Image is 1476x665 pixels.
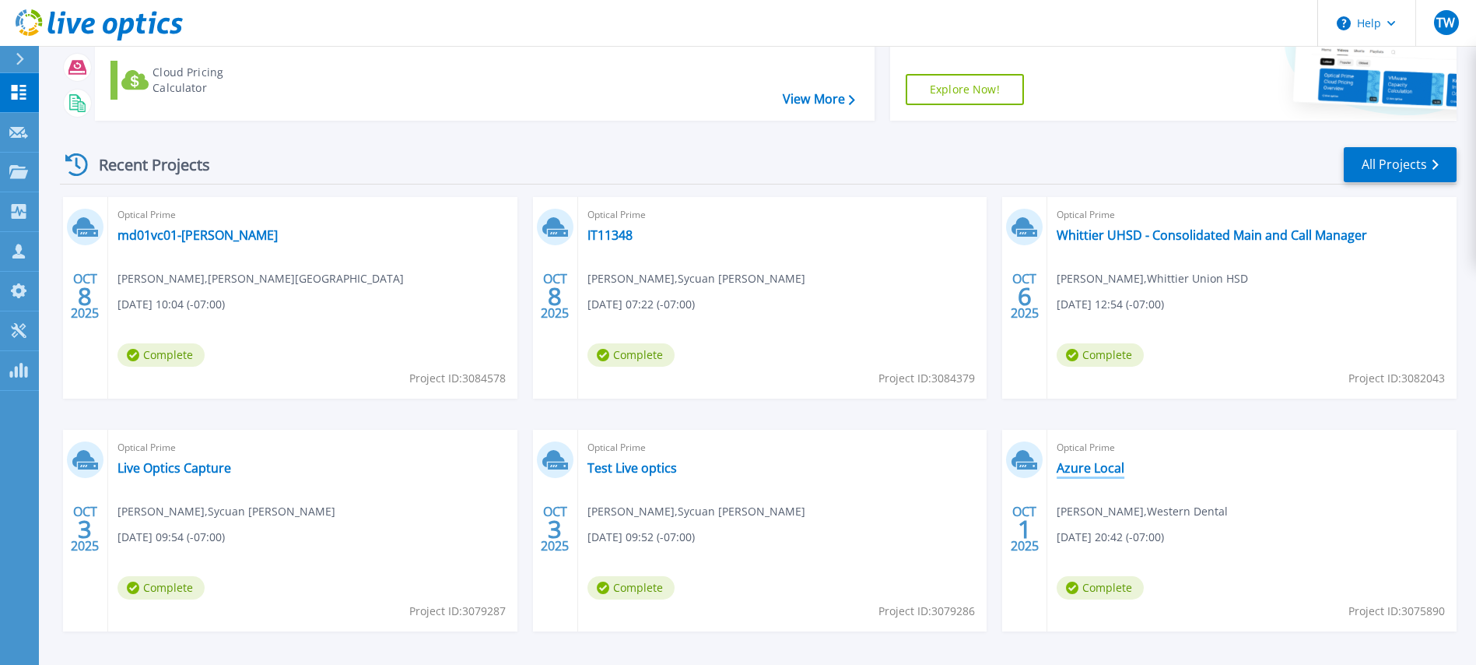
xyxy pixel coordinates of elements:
[117,503,335,520] span: [PERSON_NAME] , Sycuan [PERSON_NAME]
[1057,460,1124,476] a: Azure Local
[117,460,231,476] a: Live Optics Capture
[117,343,205,367] span: Complete
[548,522,562,536] span: 3
[1010,268,1040,325] div: OCT 2025
[117,296,225,313] span: [DATE] 10:04 (-07:00)
[587,503,805,520] span: [PERSON_NAME] , Sycuan [PERSON_NAME]
[1348,370,1445,387] span: Project ID: 3082043
[587,296,695,313] span: [DATE] 07:22 (-07:00)
[1057,343,1144,367] span: Complete
[1018,290,1032,303] span: 6
[1010,501,1040,558] div: OCT 2025
[783,92,855,107] a: View More
[409,603,506,620] span: Project ID: 3079287
[1057,296,1164,313] span: [DATE] 12:54 (-07:00)
[1057,529,1164,546] span: [DATE] 20:42 (-07:00)
[540,501,570,558] div: OCT 2025
[878,603,975,620] span: Project ID: 3079286
[117,439,508,456] span: Optical Prime
[117,270,404,287] span: [PERSON_NAME] , [PERSON_NAME][GEOGRAPHIC_DATA]
[587,270,805,287] span: [PERSON_NAME] , Sycuan [PERSON_NAME]
[587,529,695,546] span: [DATE] 09:52 (-07:00)
[878,370,975,387] span: Project ID: 3084379
[1344,147,1457,182] a: All Projects
[60,146,231,184] div: Recent Projects
[587,343,675,367] span: Complete
[906,74,1024,105] a: Explore Now!
[1057,227,1367,243] a: Whittier UHSD - Consolidated Main and Call Manager
[117,227,278,243] a: md01vc01-[PERSON_NAME]
[587,206,978,223] span: Optical Prime
[78,290,92,303] span: 8
[548,290,562,303] span: 8
[587,439,978,456] span: Optical Prime
[540,268,570,325] div: OCT 2025
[117,529,225,546] span: [DATE] 09:54 (-07:00)
[1348,603,1445,620] span: Project ID: 3075890
[1057,206,1447,223] span: Optical Prime
[409,370,506,387] span: Project ID: 3084578
[1436,16,1455,29] span: TW
[153,65,277,96] div: Cloud Pricing Calculator
[117,576,205,600] span: Complete
[1018,522,1032,536] span: 1
[70,501,100,558] div: OCT 2025
[1057,270,1248,287] span: [PERSON_NAME] , Whittier Union HSD
[587,460,677,476] a: Test Live optics
[1057,439,1447,456] span: Optical Prime
[587,576,675,600] span: Complete
[70,268,100,325] div: OCT 2025
[1057,576,1144,600] span: Complete
[117,206,508,223] span: Optical Prime
[110,61,284,100] a: Cloud Pricing Calculator
[78,522,92,536] span: 3
[587,227,633,243] a: IT11348
[1057,503,1228,520] span: [PERSON_NAME] , Western Dental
